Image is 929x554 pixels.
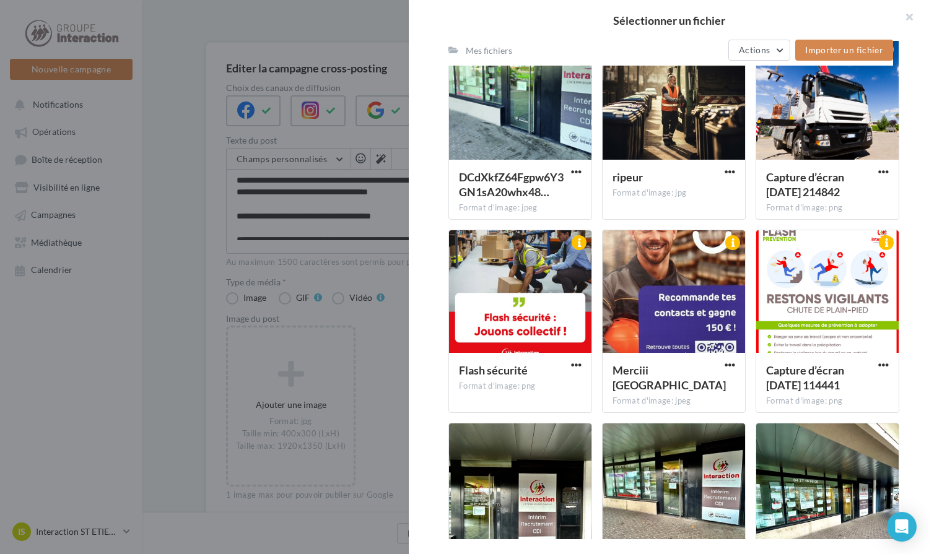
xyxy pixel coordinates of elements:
div: Format d'image: jpg [613,188,735,199]
div: Mes fichiers [466,45,512,57]
span: Merciii St Etienne [613,363,726,392]
span: Capture d’écran 2025-02-26 114441 [766,363,844,392]
button: Importer un fichier [795,40,893,61]
span: Importer un fichier [805,45,883,55]
span: Flash sécurité [459,363,528,377]
span: Capture d’écran 2025-05-19 214842 [766,170,844,199]
span: ripeur [613,170,643,184]
div: Format d'image: jpeg [459,202,582,214]
div: Format d'image: png [459,381,582,392]
div: Open Intercom Messenger [887,512,917,542]
span: DCdXkfZ64Fgpw6Y3GN1sA20whx48NLdRMvUxvP_jol0R1qR7k6VG1Kz8uA8M2EfB_qUIXSo5MNcDD1vj=s0 [459,170,564,199]
h2: Sélectionner un fichier [429,15,909,26]
div: Format d'image: png [766,396,889,407]
button: Actions [728,40,790,61]
span: Actions [739,45,770,55]
div: Format d'image: png [766,202,889,214]
div: Format d'image: jpeg [613,396,735,407]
